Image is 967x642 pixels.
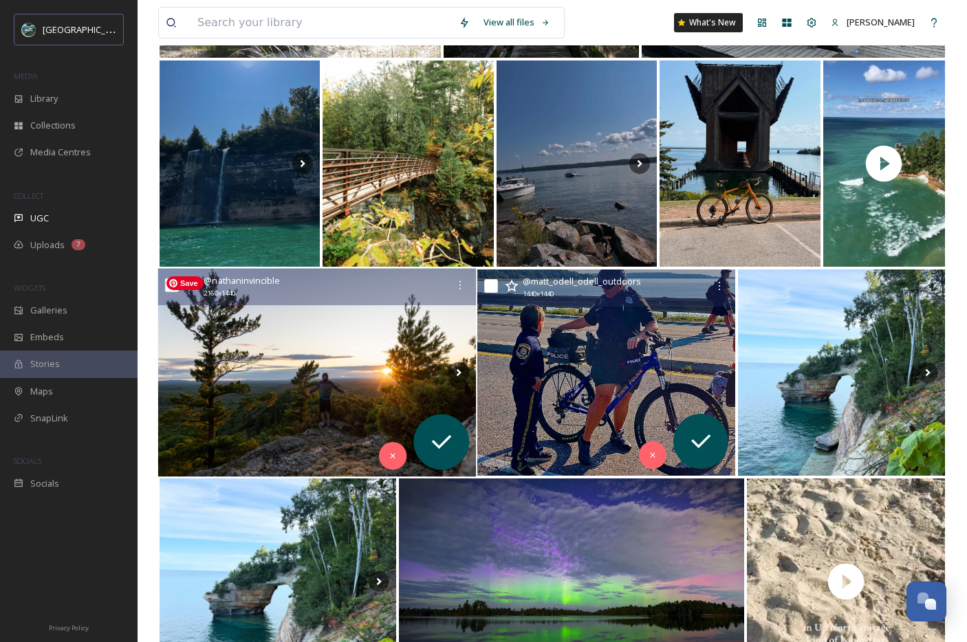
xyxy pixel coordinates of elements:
span: @ nathaninvincible [204,274,280,287]
span: SnapLink [30,412,68,425]
input: Search your library [191,8,452,38]
span: Galleries [30,304,67,317]
img: Summer 2025 🎬⭐️ #picturedrocks #lakesuperior #boatday [497,60,657,267]
span: Stories [30,357,60,370]
a: Privacy Policy [49,619,89,635]
a: View all files [477,9,557,36]
div: 7 [72,239,85,250]
span: WIDGETS [14,283,45,293]
span: @ matt_odell_odell_outdoors [523,275,641,287]
span: Embeds [30,331,64,344]
span: Collections [30,119,76,132]
img: Camping, kayaking, hiking, sunsets, and stargazing 🩶 #PicturedRocks #WeekendGetaway #Camping #Adv... [738,269,945,476]
span: Maps [30,385,53,398]
button: Open Chat [906,582,946,621]
a: What's New [674,13,743,32]
span: 1440 x 1440 [523,289,554,299]
img: Yesterday on our bridge walk we saw this little boy fully dressed as a State Police Trooper. When... [477,269,736,476]
span: Socials [30,477,59,490]
span: SOCIALS [14,456,41,466]
span: Privacy Policy [49,623,89,632]
span: Library [30,92,58,105]
img: Start your day with a stroll along the Lakewalk, just steps from your room. [323,60,493,267]
span: Save [166,276,204,290]
img: Didn’t chase enough waterfalls but got to one of my favorites a few times 💖 #waterfall #picturedr... [160,60,320,267]
span: Uploads [30,239,65,252]
span: [GEOGRAPHIC_DATA][US_STATE] [43,23,177,36]
span: 2160 x 1440 [204,289,235,299]
img: It's windy up here. . #huronmountains #bushwhacking #bushwhack #summitsunset #upperpeninsula #whi... [158,269,476,477]
span: COLLECT [14,190,43,201]
span: MEDIA [14,71,38,81]
img: thumbnail [822,60,946,267]
span: Media Centres [30,146,91,159]
span: UGC [30,212,49,225]
a: [PERSON_NAME] [824,9,922,36]
span: [PERSON_NAME] [847,16,915,28]
img: Thanks a lot sportsrackmqt for the sweet riding salsacycles Fargo and great way to start Septembe... [660,60,820,267]
img: uplogo-summer%20bg.jpg [22,23,36,36]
